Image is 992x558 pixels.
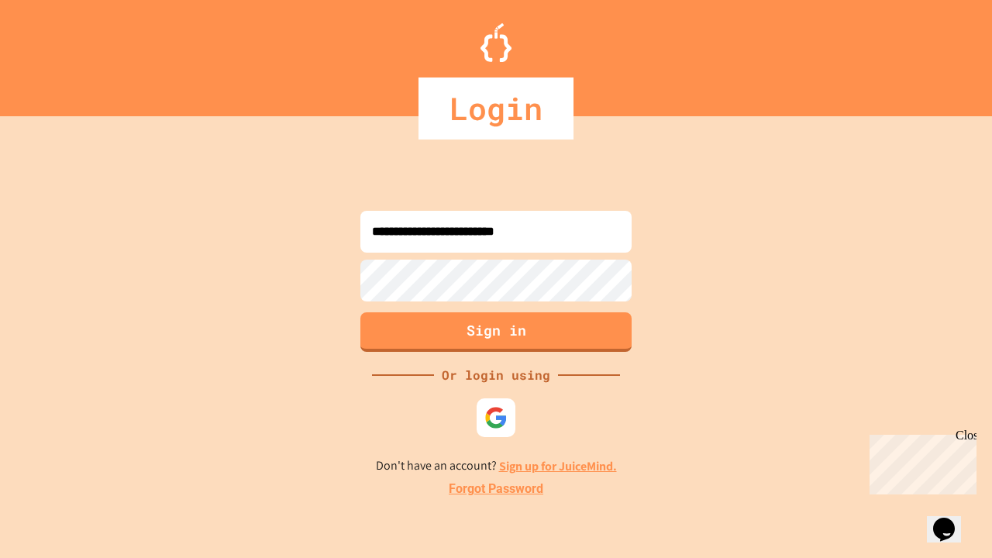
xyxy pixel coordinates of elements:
button: Sign in [360,312,632,352]
img: google-icon.svg [484,406,508,429]
div: Or login using [434,366,558,384]
a: Sign up for JuiceMind. [499,458,617,474]
div: Chat with us now!Close [6,6,107,98]
a: Forgot Password [449,480,543,498]
iframe: chat widget [927,496,976,542]
p: Don't have an account? [376,456,617,476]
div: Login [418,77,573,139]
img: Logo.svg [480,23,511,62]
iframe: chat widget [863,429,976,494]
